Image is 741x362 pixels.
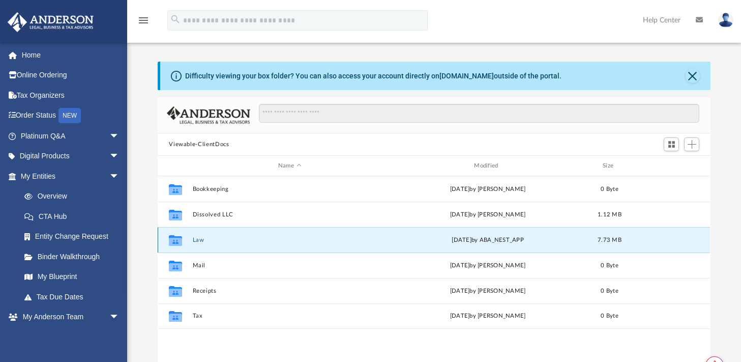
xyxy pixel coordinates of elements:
button: Add [684,137,699,152]
div: [DATE] by ABA_NEST_APP [391,236,585,245]
a: menu [137,19,150,26]
a: Tax Organizers [7,85,135,105]
a: Overview [14,186,135,207]
a: [DOMAIN_NAME] [439,72,494,80]
span: 0 Byte [601,288,619,294]
button: Viewable-ClientDocs [169,140,229,149]
input: Search files and folders [259,104,699,123]
span: 7.73 MB [598,237,621,243]
span: 0 Byte [601,186,619,192]
a: Online Ordering [7,65,135,86]
span: 1.12 MB [598,212,621,217]
span: arrow_drop_down [109,307,130,328]
a: Order StatusNEW [7,105,135,126]
img: Anderson Advisors Platinum Portal [5,12,97,32]
span: 0 Byte [601,263,619,268]
div: id [162,161,188,171]
button: Dissolved LLC [193,211,387,218]
a: Platinum Q&Aarrow_drop_down [7,126,135,146]
button: Receipts [193,288,387,294]
img: User Pic [718,13,733,27]
button: Switch to Grid View [664,137,679,152]
a: Home [7,45,135,65]
a: My Anderson Teamarrow_drop_down [7,307,130,327]
div: [DATE] by [PERSON_NAME] [391,261,585,270]
div: [DATE] by [PERSON_NAME] [391,312,585,321]
span: arrow_drop_down [109,166,130,187]
div: Name [192,161,387,171]
i: menu [137,14,150,26]
div: NEW [58,108,81,123]
i: search [170,14,181,25]
div: [DATE] by [PERSON_NAME] [391,185,585,194]
button: Law [193,237,387,243]
button: Mail [193,262,387,269]
div: Size [589,161,630,171]
span: arrow_drop_down [109,126,130,147]
a: My Blueprint [14,267,130,287]
button: Bookkeeping [193,186,387,192]
a: My Entitiesarrow_drop_down [7,166,135,186]
div: Difficulty viewing your box folder? You can also access your account directly on outside of the p... [185,71,561,81]
div: [DATE] by [PERSON_NAME] [391,287,585,296]
div: [DATE] by [PERSON_NAME] [391,210,585,219]
a: Digital Productsarrow_drop_down [7,146,135,166]
a: My Anderson Team [14,327,125,347]
span: 0 Byte [601,313,619,319]
button: Close [686,69,700,83]
div: id [635,161,706,171]
a: Binder Walkthrough [14,246,135,267]
div: Modified [391,161,585,171]
button: Tax [193,313,387,319]
a: CTA Hub [14,206,135,227]
a: Tax Due Dates [14,287,135,307]
a: Entity Change Request [14,227,135,247]
span: arrow_drop_down [109,146,130,167]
